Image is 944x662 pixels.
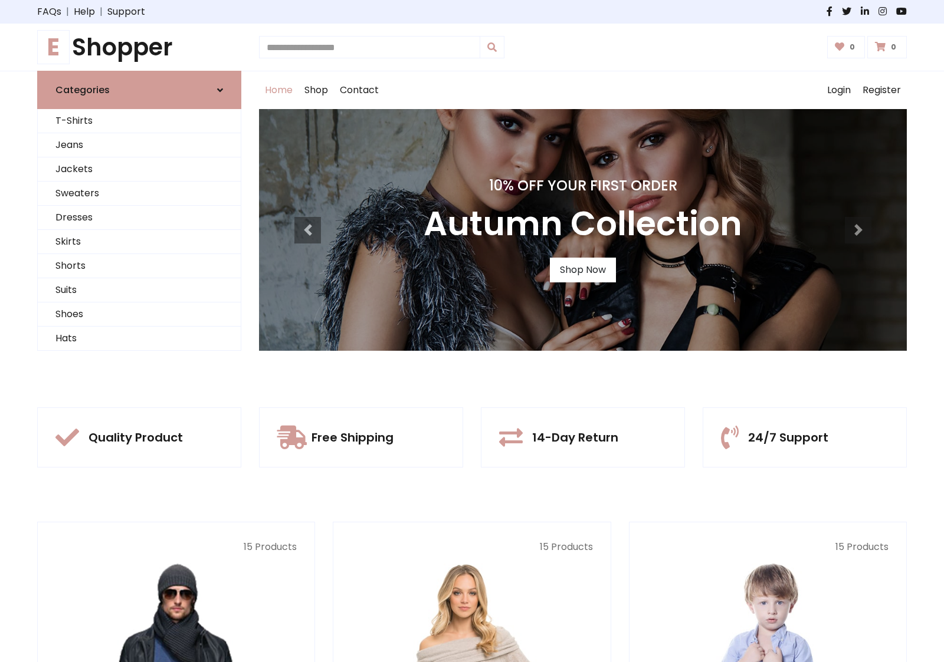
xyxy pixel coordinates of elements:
a: FAQs [37,5,61,19]
p: 15 Products [55,540,297,554]
h1: Shopper [37,33,241,61]
a: Skirts [38,230,241,254]
a: 0 [867,36,907,58]
h3: Autumn Collection [424,204,742,243]
a: Help [74,5,95,19]
a: EShopper [37,33,241,61]
a: Home [259,71,299,109]
a: T-Shirts [38,109,241,133]
h5: 24/7 Support [748,430,828,444]
a: Dresses [38,206,241,230]
a: Categories [37,71,241,109]
a: Login [821,71,857,109]
a: Suits [38,278,241,302]
h6: Categories [55,84,110,95]
a: Register [857,71,907,109]
a: Sweaters [38,182,241,206]
h4: 10% Off Your First Order [424,177,742,195]
h5: Quality Product [88,430,183,444]
a: Jeans [38,133,241,157]
a: Shop Now [550,258,616,282]
a: Support [107,5,145,19]
span: 0 [847,42,858,52]
p: 15 Products [351,540,592,554]
span: | [61,5,74,19]
span: | [95,5,107,19]
a: 0 [827,36,866,58]
h5: Free Shipping [312,430,394,444]
h5: 14-Day Return [532,430,618,444]
p: 15 Products [647,540,889,554]
span: E [37,30,70,64]
a: Shoes [38,302,241,327]
a: Jackets [38,157,241,182]
a: Hats [38,327,241,351]
a: Shorts [38,254,241,278]
a: Contact [334,71,385,109]
span: 0 [888,42,899,52]
a: Shop [299,71,334,109]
